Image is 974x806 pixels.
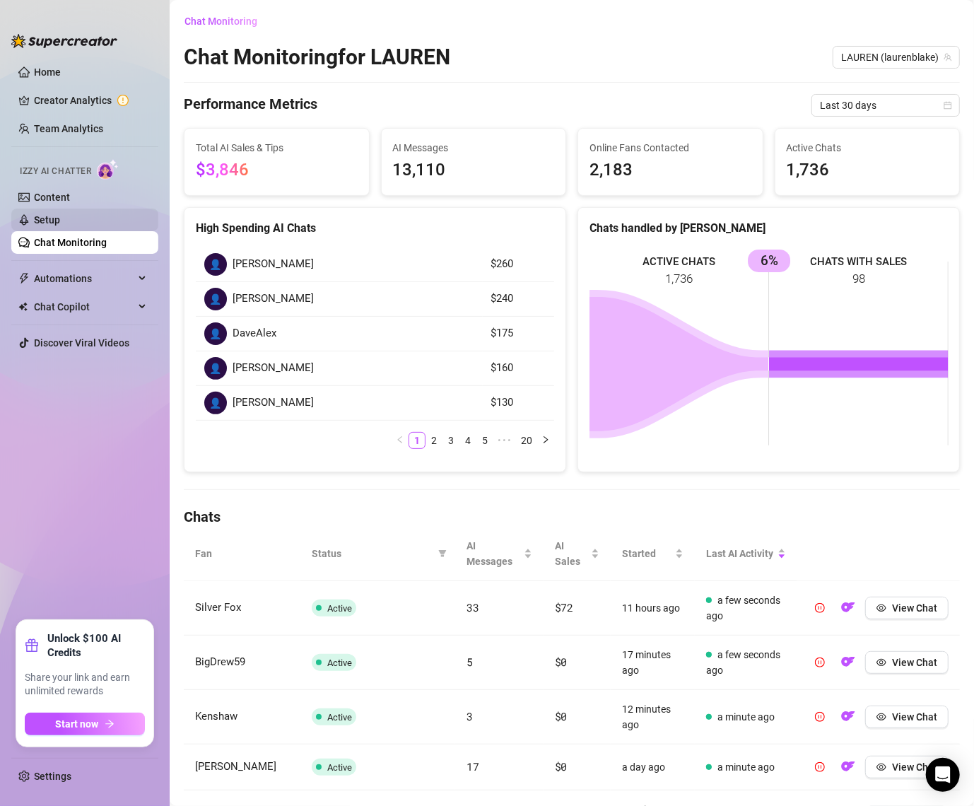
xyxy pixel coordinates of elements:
span: View Chat [892,602,937,614]
a: OF [837,605,859,617]
span: DaveAlex [233,325,276,342]
img: OF [841,759,855,773]
li: Next Page [537,432,554,449]
span: a minute ago [717,761,775,773]
span: 2,183 [589,157,751,184]
span: filter [435,543,450,564]
span: arrow-right [105,719,115,729]
li: 2 [426,432,442,449]
li: Previous Page [392,432,409,449]
a: OF [837,714,859,725]
span: $72 [555,600,573,614]
span: 3 [467,709,473,723]
button: View Chat [865,651,949,674]
button: View Chat [865,756,949,778]
span: eye [876,762,886,772]
span: team [944,53,952,62]
div: High Spending AI Chats [196,219,554,237]
a: Home [34,66,61,78]
li: 4 [459,432,476,449]
span: AI Messages [393,140,555,156]
span: Izzy AI Chatter [20,165,91,178]
span: View Chat [892,711,937,723]
h4: Performance Metrics [184,94,317,117]
strong: Unlock $100 AI Credits [47,631,145,660]
span: 5 [467,655,473,669]
span: AI Messages [467,538,520,569]
li: 3 [442,432,459,449]
span: $0 [555,759,567,773]
span: Active [327,603,352,614]
span: [PERSON_NAME] [233,291,314,308]
a: 2 [426,433,442,448]
span: eye [876,658,886,667]
span: Active [327,762,352,773]
h2: Chat Monitoring for ️‍LAUREN [184,44,450,71]
div: Chats handled by [PERSON_NAME] [589,219,948,237]
span: Total AI Sales & Tips [196,140,358,156]
span: a few seconds ago [706,595,780,621]
th: Fan [184,527,300,581]
span: Kenshaw [195,710,237,723]
li: 20 [516,432,537,449]
img: OF [841,600,855,614]
span: 1,736 [787,157,949,184]
th: AI Messages [455,527,543,581]
span: Last AI Activity [706,546,775,561]
h4: Chats [184,507,960,527]
span: gift [25,638,39,653]
span: Share your link and earn unlimited rewards [25,671,145,699]
span: filter [438,549,447,558]
span: Status [312,546,433,561]
span: Started [622,546,672,561]
button: OF [837,756,859,778]
a: 3 [443,433,459,448]
img: OF [841,655,855,669]
span: left [396,436,404,444]
span: a few seconds ago [706,649,780,676]
span: pause-circle [815,603,825,613]
div: 👤 [204,253,227,276]
span: Last 30 days [820,95,951,116]
img: OF [841,709,855,723]
span: pause-circle [815,762,825,772]
a: Creator Analytics exclamation-circle [34,89,147,112]
span: pause-circle [815,712,825,722]
span: Chat Monitoring [184,16,257,27]
span: [PERSON_NAME] [233,360,314,377]
th: Last AI Activity [695,527,797,581]
a: 20 [517,433,536,448]
span: Active [327,658,352,668]
li: 1 [409,432,426,449]
a: Team Analytics [34,123,103,134]
li: Next 5 Pages [493,432,516,449]
article: $240 [491,291,546,308]
article: $130 [491,395,546,411]
td: 11 hours ago [611,581,695,636]
a: OF [837,764,859,776]
button: OF [837,597,859,619]
div: 👤 [204,392,227,414]
span: $0 [555,709,567,723]
span: a minute ago [717,711,775,723]
span: pause-circle [815,658,825,667]
button: Chat Monitoring [184,10,269,33]
span: ••• [493,432,516,449]
span: 17 [467,759,479,773]
div: 👤 [204,288,227,310]
span: BigDrew59 [195,655,245,668]
a: 1 [409,433,425,448]
div: Open Intercom Messenger [926,758,960,792]
span: Chat Copilot [34,296,134,318]
th: AI Sales [544,527,611,581]
span: Active Chats [787,140,949,156]
span: View Chat [892,657,937,668]
button: left [392,432,409,449]
a: Discover Viral Videos [34,337,129,349]
button: View Chat [865,597,949,619]
span: [PERSON_NAME] [233,256,314,273]
span: calendar [944,101,952,110]
span: $0 [555,655,567,669]
div: 👤 [204,322,227,345]
td: 17 minutes ago [611,636,695,690]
